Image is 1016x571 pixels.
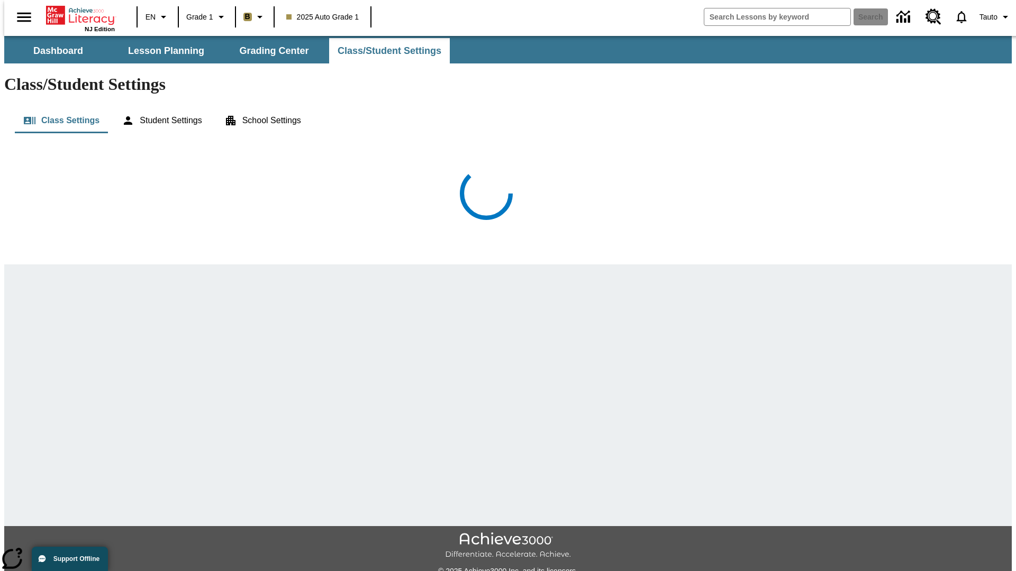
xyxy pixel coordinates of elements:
span: EN [146,12,156,23]
button: Student Settings [113,108,210,133]
button: Grading Center [221,38,327,63]
button: Open side menu [8,2,40,33]
div: SubNavbar [4,36,1012,63]
button: Boost Class color is light brown. Change class color [239,7,270,26]
span: Tauto [979,12,997,23]
button: Language: EN, Select a language [141,7,175,26]
button: Support Offline [32,547,108,571]
button: Class/Student Settings [329,38,450,63]
a: Home [46,5,115,26]
img: Achieve3000 Differentiate Accelerate Achieve [445,532,571,559]
span: Grade 1 [186,12,213,23]
div: Class/Student Settings [15,108,1001,133]
a: Data Center [890,3,919,32]
span: B [245,10,250,23]
input: search field [704,8,850,25]
a: Resource Center, Will open in new tab [919,3,948,31]
h1: Class/Student Settings [4,75,1012,94]
div: SubNavbar [4,38,451,63]
span: Support Offline [53,555,99,563]
button: Lesson Planning [113,38,219,63]
span: NJ Edition [85,26,115,32]
button: Class Settings [15,108,108,133]
button: Dashboard [5,38,111,63]
button: Profile/Settings [975,7,1016,26]
button: School Settings [216,108,310,133]
span: 2025 Auto Grade 1 [286,12,359,23]
a: Notifications [948,3,975,31]
button: Grade: Grade 1, Select a grade [182,7,232,26]
div: Home [46,4,115,32]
